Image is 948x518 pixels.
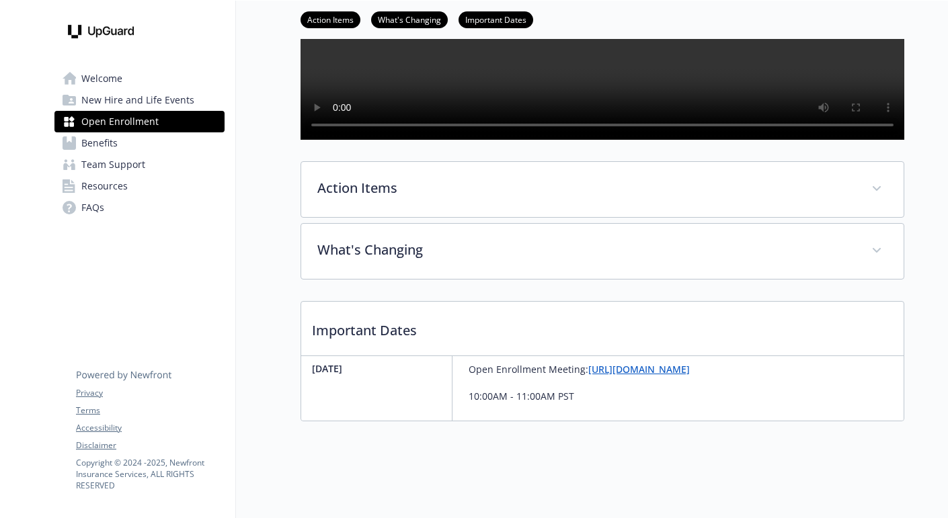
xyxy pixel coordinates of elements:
[54,197,225,218] a: FAQs
[81,154,145,175] span: Team Support
[469,388,690,404] p: 10:00AM - 11:00AM PST
[317,178,855,198] p: Action Items
[54,154,225,175] a: Team Support
[301,13,360,26] a: Action Items
[301,302,904,351] p: Important Dates
[76,387,224,399] a: Privacy
[54,111,225,132] a: Open Enrollment
[371,13,448,26] a: What's Changing
[301,224,904,279] div: What's Changing
[81,89,194,111] span: New Hire and Life Events
[312,361,446,376] p: [DATE]
[459,13,533,26] a: Important Dates
[76,404,224,417] a: Terms
[54,89,225,111] a: New Hire and Life Events
[81,132,118,154] span: Benefits
[469,361,690,378] p: Open Enrollment Meeting:
[54,132,225,154] a: Benefits
[301,162,904,217] div: Action Items
[54,68,225,89] a: Welcome
[588,363,690,376] a: [URL][DOMAIN_NAME]
[76,457,224,491] p: Copyright © 2024 - 2025 , Newfront Insurance Services, ALL RIGHTS RESERVED
[81,68,122,89] span: Welcome
[76,439,224,451] a: Disclaimer
[54,175,225,197] a: Resources
[81,197,104,218] span: FAQs
[81,175,128,197] span: Resources
[76,422,224,434] a: Accessibility
[317,240,855,260] p: What's Changing
[81,111,159,132] span: Open Enrollment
